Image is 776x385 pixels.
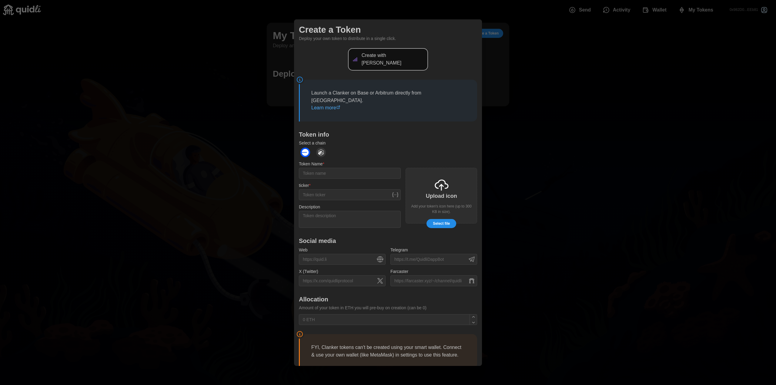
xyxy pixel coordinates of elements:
label: Token Name [299,161,324,168]
label: ticker [299,182,311,189]
img: Arbitrum [316,148,326,157]
input: https://quid.li [299,254,386,265]
input: https://farcaster.xyz/~/channel/quidli [390,275,477,286]
h1: Create a Token [299,24,477,35]
input: Token ticker [299,189,401,200]
input: 0 ETH [299,314,477,325]
p: FYI, Clanker tokens can't be created using your smart wallet. Connect & use your own wallet (like... [311,344,466,359]
button: Arbitrum [315,146,327,159]
label: Web [299,247,308,254]
label: Telegram [390,247,408,254]
label: Description [299,204,320,211]
h1: Token info [299,131,477,138]
input: https://x.com/quidliprotocol [299,275,386,286]
h1: Allocation [299,295,477,303]
button: Select file [426,219,456,228]
p: Amount of your token in ETH you will pre-buy on creation (can be 0) [299,304,477,311]
p: Create with [PERSON_NAME] [362,52,425,67]
a: Learn more [311,105,340,110]
h1: Social media [299,237,477,245]
input: https://t.me/QuidliDappBot [390,254,477,265]
label: X (Twitter) [299,268,318,275]
button: Base [299,146,312,159]
p: Deploy your own token to distribute in a single click. [299,35,477,42]
img: Base [300,148,310,157]
p: Select a chain [299,140,477,146]
label: Farcaster [390,268,408,275]
span: Select file [433,219,450,228]
input: Token name [299,168,401,179]
p: Launch a Clanker on Base or Arbitrum directly from [GEOGRAPHIC_DATA]. [311,89,466,111]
